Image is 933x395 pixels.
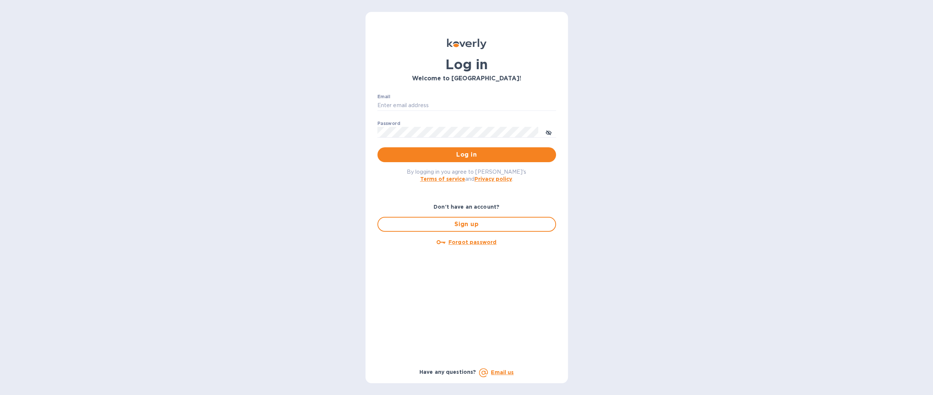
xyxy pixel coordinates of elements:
h1: Log in [377,57,556,72]
u: Forgot password [448,239,496,245]
a: Email us [491,369,514,375]
button: toggle password visibility [541,125,556,139]
b: Don't have an account? [434,204,499,210]
button: Log in [377,147,556,162]
h3: Welcome to [GEOGRAPHIC_DATA]! [377,75,556,82]
button: Sign up [377,217,556,232]
label: Email [377,94,390,99]
label: Password [377,121,400,126]
a: Terms of service [420,176,465,182]
a: Privacy policy [475,176,512,182]
span: Log in [383,150,550,159]
img: Koverly [447,39,486,49]
span: By logging in you agree to [PERSON_NAME]'s and . [407,169,526,182]
b: Have any questions? [419,369,476,375]
input: Enter email address [377,100,556,111]
span: Sign up [384,220,549,229]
